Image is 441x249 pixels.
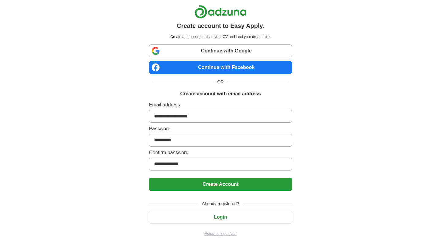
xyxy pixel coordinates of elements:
[177,21,264,30] h1: Create account to Easy Apply.
[150,34,291,40] p: Create an account, upload your CV and land your dream role.
[214,79,228,85] span: OR
[149,61,292,74] a: Continue with Facebook
[149,214,292,220] a: Login
[149,149,292,156] label: Confirm password
[149,125,292,132] label: Password
[149,101,292,109] label: Email address
[198,201,243,207] span: Already registered?
[180,90,261,98] h1: Create account with email address
[149,211,292,224] button: Login
[149,44,292,57] a: Continue with Google
[149,231,292,236] a: Return to job advert
[149,178,292,191] button: Create Account
[194,5,247,19] img: Adzuna logo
